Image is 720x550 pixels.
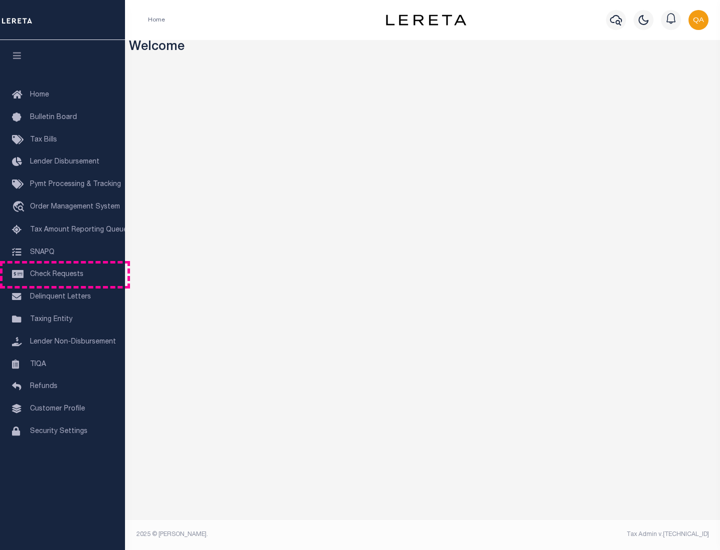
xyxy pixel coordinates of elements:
[30,360,46,367] span: TIQA
[30,226,127,233] span: Tax Amount Reporting Queue
[430,530,709,539] div: Tax Admin v.[TECHNICAL_ID]
[129,530,423,539] div: 2025 © [PERSON_NAME].
[30,114,77,121] span: Bulletin Board
[30,383,57,390] span: Refunds
[30,405,85,412] span: Customer Profile
[12,201,28,214] i: travel_explore
[30,158,99,165] span: Lender Disbursement
[30,248,54,255] span: SNAPQ
[30,203,120,210] span: Order Management System
[30,91,49,98] span: Home
[148,15,165,24] li: Home
[129,40,716,55] h3: Welcome
[30,316,72,323] span: Taxing Entity
[30,136,57,143] span: Tax Bills
[30,181,121,188] span: Pymt Processing & Tracking
[386,14,466,25] img: logo-dark.svg
[30,293,91,300] span: Delinquent Letters
[30,271,83,278] span: Check Requests
[688,10,708,30] img: svg+xml;base64,PHN2ZyB4bWxucz0iaHR0cDovL3d3dy53My5vcmcvMjAwMC9zdmciIHBvaW50ZXItZXZlbnRzPSJub25lIi...
[30,338,116,345] span: Lender Non-Disbursement
[30,428,87,435] span: Security Settings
